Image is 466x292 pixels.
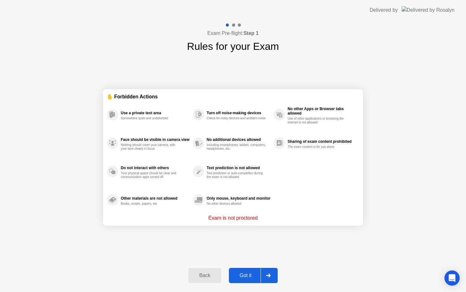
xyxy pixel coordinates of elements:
[402,6,455,14] img: Delivered by Rosalyn
[121,171,181,179] div: Your physical space should be clear and communication apps turned off
[207,166,270,170] div: Text prediction is not allowed
[444,270,460,286] div: Open Intercom Messenger
[207,116,267,120] div: Check for noisy devices and ambient noise
[231,273,261,278] div: Got it
[121,137,190,142] div: Face should be visible in camera view
[207,111,270,115] div: Turn off noise-making devices
[288,107,356,116] div: No other Apps or Browser tabs allowed
[288,139,356,144] div: Sharing of exam content prohibited
[207,30,259,37] h4: Exam Pre-flight:
[207,143,267,151] div: Including smartphones, tablets, computers, headphones, etc.
[207,202,267,206] div: No other devices allowed
[208,214,258,222] p: Exam is not proctored
[370,6,398,14] div: Delivered by
[121,143,181,151] div: Nothing should cover your camera, with your face clearly in focus
[121,111,190,115] div: Use a private test area
[121,196,190,201] div: Other materials are not allowed
[121,166,190,170] div: Do not interact with others
[229,268,278,283] button: Got it
[121,116,181,120] div: Somewhere quiet and undisturbed
[188,268,221,283] button: Back
[288,145,347,149] div: The exam content is for you alone
[207,171,267,179] div: Text prediction or auto-completion during the exam is not allowed
[243,30,259,36] b: Step 1
[187,39,279,54] h1: Rules for your Exam
[288,117,347,124] div: Use of other applications or browsing the internet is not allowed
[107,93,359,100] div: ✋ Forbidden Actions
[121,202,181,206] div: Books, scripts, papers, etc
[207,196,270,201] div: Only mouse, keyboard and monitor
[207,137,270,142] div: No additional devices allowed
[190,273,219,278] div: Back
